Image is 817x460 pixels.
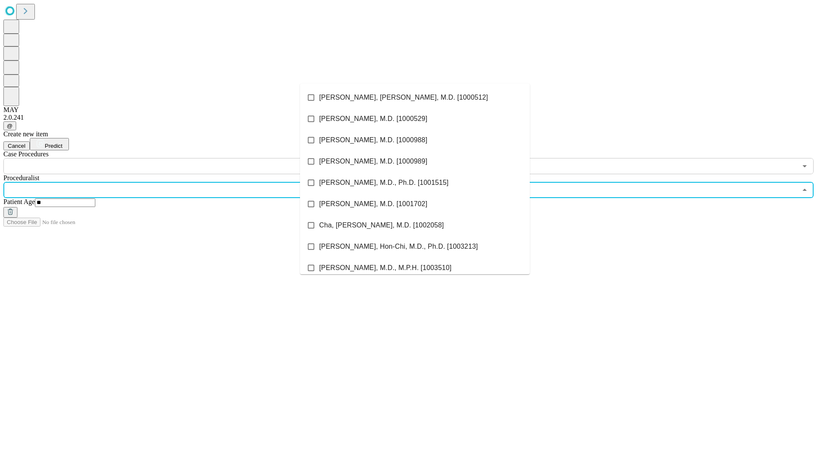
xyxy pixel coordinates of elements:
[319,135,427,145] span: [PERSON_NAME], M.D. [1000988]
[3,114,814,121] div: 2.0.241
[319,114,427,124] span: [PERSON_NAME], M.D. [1000529]
[45,143,62,149] span: Predict
[319,241,478,252] span: [PERSON_NAME], Hon-Chi, M.D., Ph.D. [1003213]
[3,141,30,150] button: Cancel
[799,160,811,172] button: Open
[3,130,48,138] span: Create new item
[319,263,451,273] span: [PERSON_NAME], M.D., M.P.H. [1003510]
[319,156,427,167] span: [PERSON_NAME], M.D. [1000989]
[319,178,448,188] span: [PERSON_NAME], M.D., Ph.D. [1001515]
[319,220,444,230] span: Cha, [PERSON_NAME], M.D. [1002058]
[3,121,16,130] button: @
[30,138,69,150] button: Predict
[799,184,811,196] button: Close
[3,106,814,114] div: MAY
[8,143,26,149] span: Cancel
[7,123,13,129] span: @
[319,199,427,209] span: [PERSON_NAME], M.D. [1001702]
[319,92,488,103] span: [PERSON_NAME], [PERSON_NAME], M.D. [1000512]
[3,198,35,205] span: Patient Age
[3,150,49,158] span: Scheduled Procedure
[3,174,39,181] span: Proceduralist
